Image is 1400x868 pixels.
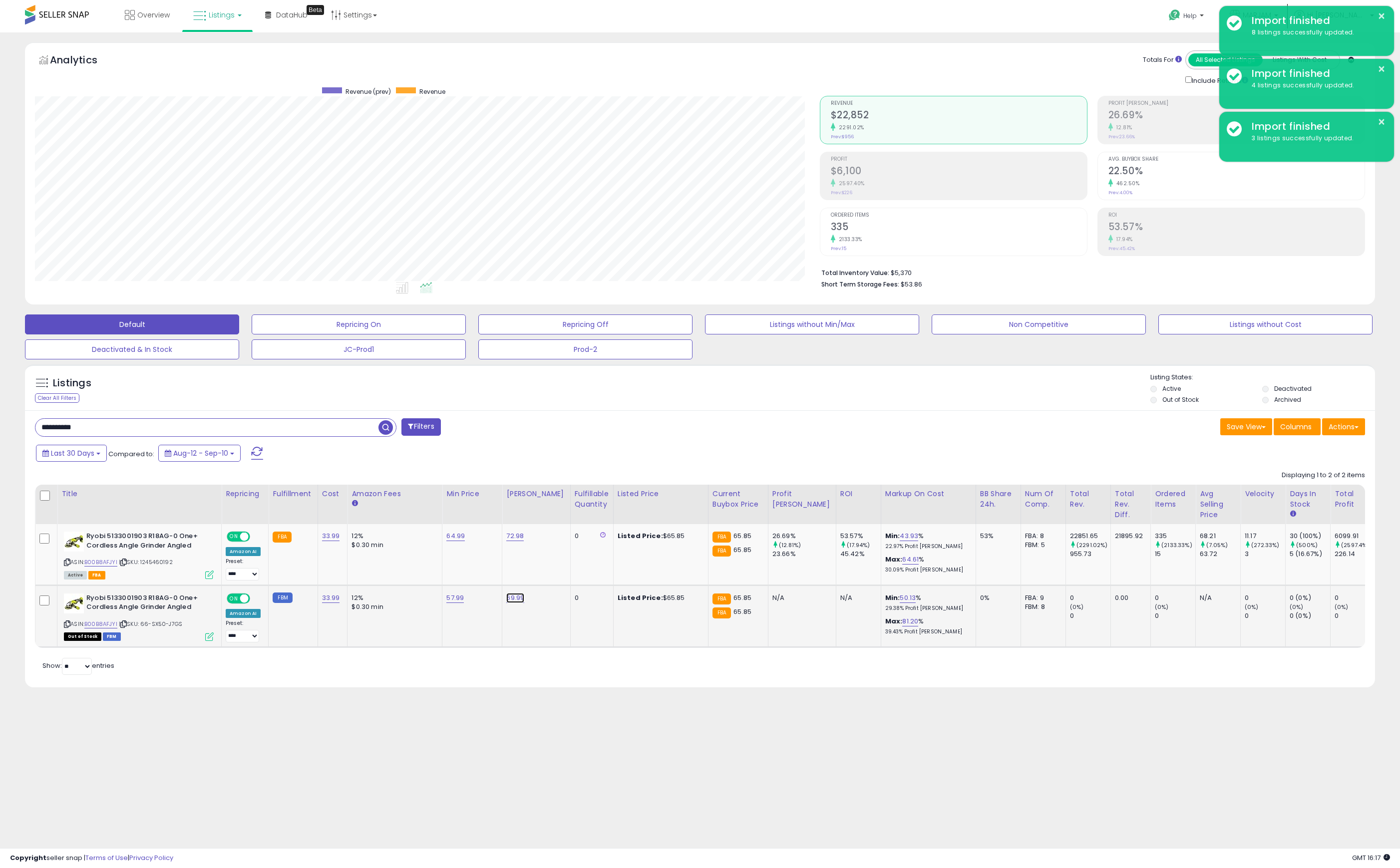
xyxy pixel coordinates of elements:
[119,558,173,566] span: | SKU: 1245460192
[831,190,852,196] small: Prev: $226
[1155,593,1195,602] div: 0
[902,555,919,565] a: 64.61
[446,531,465,541] a: 64.99
[733,545,751,555] span: 65.85
[885,489,972,499] div: Markup on Cost
[575,532,606,541] div: 0
[1274,395,1301,404] label: Archived
[506,489,566,499] div: [PERSON_NAME]
[478,314,693,334] button: Repricing Off
[1244,81,1387,90] div: 4 listings successfully updated.
[351,541,434,550] div: $0.30 min
[831,246,846,252] small: Prev: 15
[1245,532,1285,541] div: 11.17
[1290,532,1330,541] div: 30 (100%)
[1168,9,1181,21] i: Get Help
[61,489,217,499] div: Title
[1245,489,1281,499] div: Velocity
[226,620,261,642] div: Preset:
[835,236,862,243] small: 2133.33%
[1155,603,1169,611] small: (0%)
[1070,550,1110,559] div: 955.73
[1200,550,1240,559] div: 63.72
[1162,395,1199,404] label: Out of Stock
[1108,101,1365,106] span: Profit [PERSON_NAME]
[712,607,731,618] small: FBA
[446,593,464,603] a: 57.99
[575,593,606,602] div: 0
[831,213,1087,218] span: Ordered Items
[1108,109,1365,123] h2: 26.69%
[252,314,466,334] button: Repricing On
[1162,384,1181,393] label: Active
[228,594,240,602] span: ON
[885,555,903,564] b: Max:
[885,543,968,550] p: 22.97% Profit [PERSON_NAME]
[1025,593,1058,602] div: FBA: 9
[119,620,182,628] span: | SKU: 66-SX50-J7GS
[25,314,239,334] button: Default
[1322,418,1365,435] button: Actions
[1290,593,1330,602] div: 0 (0%)
[1335,550,1375,559] div: 226.14
[885,605,968,612] p: 29.38% Profit [PERSON_NAME]
[506,531,524,541] a: 72.98
[1244,28,1387,37] div: 8 listings successfully updated.
[86,532,208,553] b: Ryobi 5133001903 R18AG-0 One+ Cordless Angle Grinder Angled
[103,632,121,641] span: FBM
[840,550,881,559] div: 45.42%
[351,499,357,508] small: Amazon Fees.
[1245,550,1285,559] div: 3
[226,609,261,618] div: Amazon AI
[1070,532,1110,541] div: 22851.65
[1245,611,1285,620] div: 0
[446,489,498,499] div: Min Price
[618,489,704,499] div: Listed Price
[885,531,900,541] b: Min:
[252,339,466,359] button: JC-Prod1
[1183,11,1197,20] span: Help
[1113,236,1133,243] small: 17.94%
[1161,541,1192,549] small: (2133.33%)
[1150,373,1375,382] p: Listing States:
[733,531,751,541] span: 65.85
[618,593,700,602] div: $65.85
[1108,190,1132,196] small: Prev: 4.00%
[840,593,873,602] div: N/A
[1108,157,1365,162] span: Avg. Buybox Share
[772,550,836,559] div: 23.66%
[1290,489,1326,510] div: Days In Stock
[228,533,240,541] span: ON
[53,376,91,390] h5: Listings
[821,266,1358,278] li: $5,370
[885,616,903,626] b: Max:
[86,593,208,614] b: Ryobi 5133001903 R18AG-0 One+ Cordless Angle Grinder Angled
[1178,74,1260,86] div: Include Returns
[575,489,609,510] div: Fulfillable Quantity
[35,393,79,403] div: Clear All Filters
[831,157,1087,162] span: Profit
[1282,471,1365,480] div: Displaying 1 to 2 of 2 items
[1274,384,1312,393] label: Deactivated
[1341,541,1369,549] small: (2597.4%)
[831,101,1087,106] span: Revenue
[900,593,916,603] a: 50.13
[1155,550,1195,559] div: 15
[1290,603,1304,611] small: (0%)
[712,532,731,543] small: FBA
[351,489,438,499] div: Amazon Fees
[835,124,864,131] small: 2291.02%
[1200,532,1240,541] div: 68.21
[831,134,854,140] small: Prev: $956
[506,593,524,603] a: 69.99
[322,593,340,603] a: 33.99
[276,10,308,20] span: DataHub
[1155,489,1191,510] div: Ordered Items
[64,532,214,578] div: ASIN:
[885,628,968,635] p: 39.43% Profit [PERSON_NAME]
[226,547,261,556] div: Amazon AI
[88,571,105,579] span: FBA
[1378,10,1386,22] button: ×
[42,661,114,670] span: Show: entries
[1108,221,1365,235] h2: 53.57%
